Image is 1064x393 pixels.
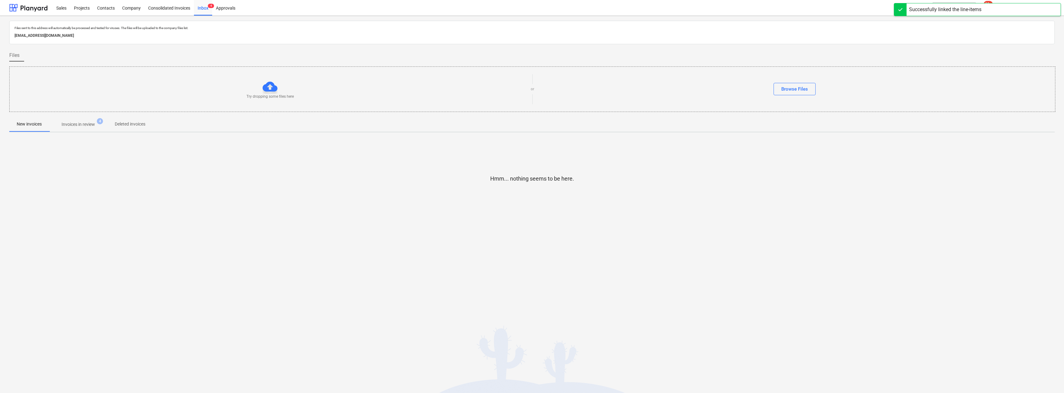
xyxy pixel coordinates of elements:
[9,52,19,59] span: Files
[17,121,42,127] p: New invoices
[909,6,981,13] div: Successfully linked the line-items
[1033,363,1064,393] iframe: Chat Widget
[97,118,103,124] span: 4
[9,66,1055,112] div: Try dropping some files hereorBrowse Files
[247,94,294,99] p: Try dropping some files here
[115,121,145,127] p: Deleted invoices
[781,85,808,93] div: Browse Files
[62,121,95,128] p: Invoices in review
[15,32,1049,39] p: [EMAIL_ADDRESS][DOMAIN_NAME]
[208,4,214,8] span: 4
[15,26,1049,30] p: Files sent to this address will automatically be processed and tested for viruses. The files will...
[490,175,574,182] p: Hmm... nothing seems to be here.
[774,83,816,95] button: Browse Files
[531,87,534,92] p: or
